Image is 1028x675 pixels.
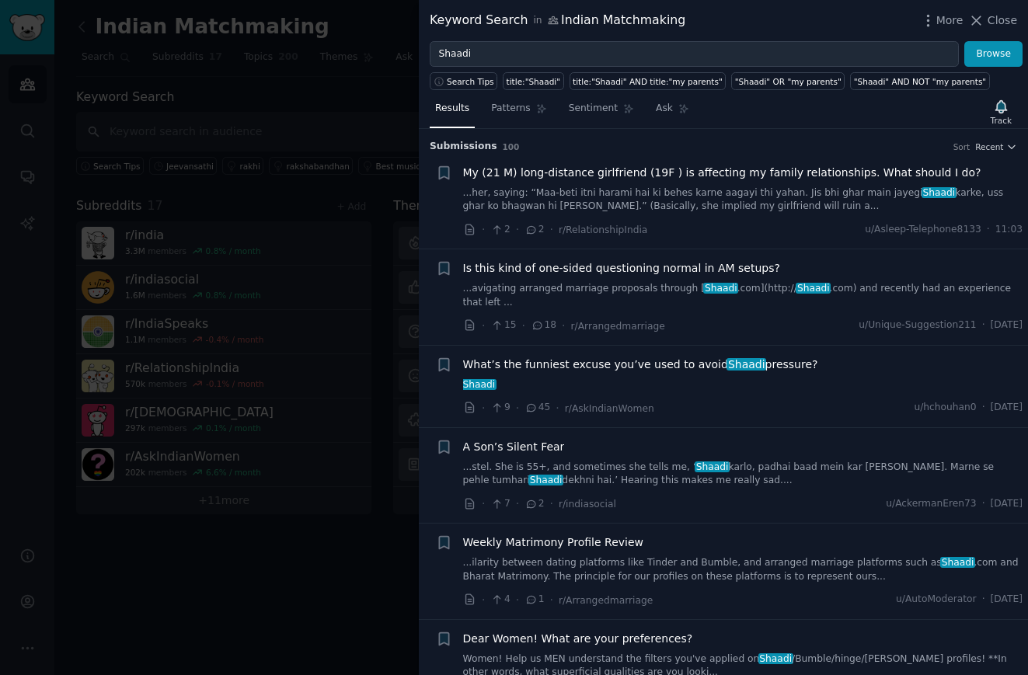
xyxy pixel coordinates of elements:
span: 9 [490,401,510,415]
span: 45 [524,401,550,415]
span: · [516,400,519,416]
span: Shaadi [528,475,563,485]
span: Ask [656,102,673,116]
button: Recent [975,141,1017,152]
span: · [982,318,985,332]
a: Sentiment [563,96,639,128]
div: title:"Shaadi" [507,76,561,87]
span: Recent [975,141,1003,152]
span: · [482,400,485,416]
span: 11:03 [995,223,1023,237]
button: Close [968,12,1017,29]
span: 7 [490,497,510,511]
span: in [533,14,542,28]
a: A Son’s Silent Fear [463,439,565,455]
span: r/RelationshipIndia [559,224,647,235]
a: title:"Shaadi" AND title:"my parents" [570,72,727,90]
span: [DATE] [991,593,1023,607]
span: Shaadi [727,358,766,371]
span: Submission s [430,140,497,154]
span: u/hchouhan0 [914,401,976,415]
a: Weekly Matrimony Profile Review [463,534,644,551]
span: r/Arrangedmarriage [571,321,665,332]
span: 4 [490,593,510,607]
span: Shaadi [462,379,497,390]
span: Shaadi [758,653,793,664]
div: "Shaadi" AND NOT "my parents" [854,76,986,87]
span: Shaadi [695,461,730,472]
span: More [936,12,964,29]
span: [DATE] [991,401,1023,415]
div: title:"Shaadi" AND title:"my parents" [573,76,723,87]
span: 15 [490,318,516,332]
span: [DATE] [991,497,1023,511]
a: Dear Women! What are your preferences? [463,631,693,647]
a: Is this kind of one-sided questioning normal in AM setups? [463,260,780,277]
a: Results [430,96,475,128]
span: Close [988,12,1017,29]
span: · [550,592,553,608]
span: · [516,592,519,608]
span: Patterns [491,102,530,116]
button: Track [985,96,1017,128]
span: Search Tips [447,76,494,87]
button: More [920,12,964,29]
span: u/Asleep-Telephone8133 [865,223,981,237]
span: Shaadi [922,187,957,198]
a: Shaadi [463,378,1023,392]
span: · [482,496,485,512]
span: 100 [503,142,520,151]
span: Sentiment [569,102,618,116]
span: What’s the funniest excuse you’ve used to avoid pressure? [463,357,818,373]
span: r/AskIndianWomen [565,403,654,414]
div: "Shaadi" OR "my parents" [735,76,842,87]
span: 18 [531,318,556,332]
span: · [982,401,985,415]
span: · [550,496,553,512]
span: 2 [524,497,544,511]
span: u/Unique-Suggestion211 [859,318,976,332]
span: 2 [524,223,544,237]
span: 2 [490,223,510,237]
span: r/Arrangedmarriage [559,595,653,606]
span: · [516,221,519,238]
a: ...her, saying: “Maa-beti itni harami hai ki behes karne aagayi thi yahan. Jis bhi ghar main jaye... [463,186,1023,214]
span: · [982,593,985,607]
span: · [556,400,559,416]
a: ...avigating arranged marriage proposals through [Shaadi.com](http://Shaadi.com) and recently had... [463,282,1023,309]
span: Shaadi [703,283,738,294]
span: · [982,497,985,511]
div: Sort [953,141,971,152]
a: Ask [650,96,695,128]
a: title:"Shaadi" [503,72,564,90]
input: Try a keyword related to your business [430,41,959,68]
button: Search Tips [430,72,497,90]
span: u/AutoModerator [896,593,977,607]
span: · [516,496,519,512]
a: "Shaadi" OR "my parents" [731,72,845,90]
span: · [550,221,553,238]
span: · [522,318,525,334]
div: Track [991,115,1012,126]
span: r/indiasocial [559,499,616,510]
span: · [482,592,485,608]
span: · [562,318,565,334]
a: My (21 M) long-distance girlfriend (19F ) is affecting my family relationships. What should I do? [463,165,981,181]
span: 1 [524,593,544,607]
div: Keyword Search Indian Matchmaking [430,11,685,30]
span: · [482,221,485,238]
span: Shaadi [796,283,831,294]
span: · [987,223,990,237]
span: u/AckermanEren73 [886,497,976,511]
span: Results [435,102,469,116]
a: What’s the funniest excuse you’ve used to avoidShaadipressure? [463,357,818,373]
button: Browse [964,41,1023,68]
a: Patterns [486,96,552,128]
span: [DATE] [991,318,1023,332]
a: ...ilarity between dating platforms like Tinder and Bumble, and arranged marriage platforms such ... [463,556,1023,583]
